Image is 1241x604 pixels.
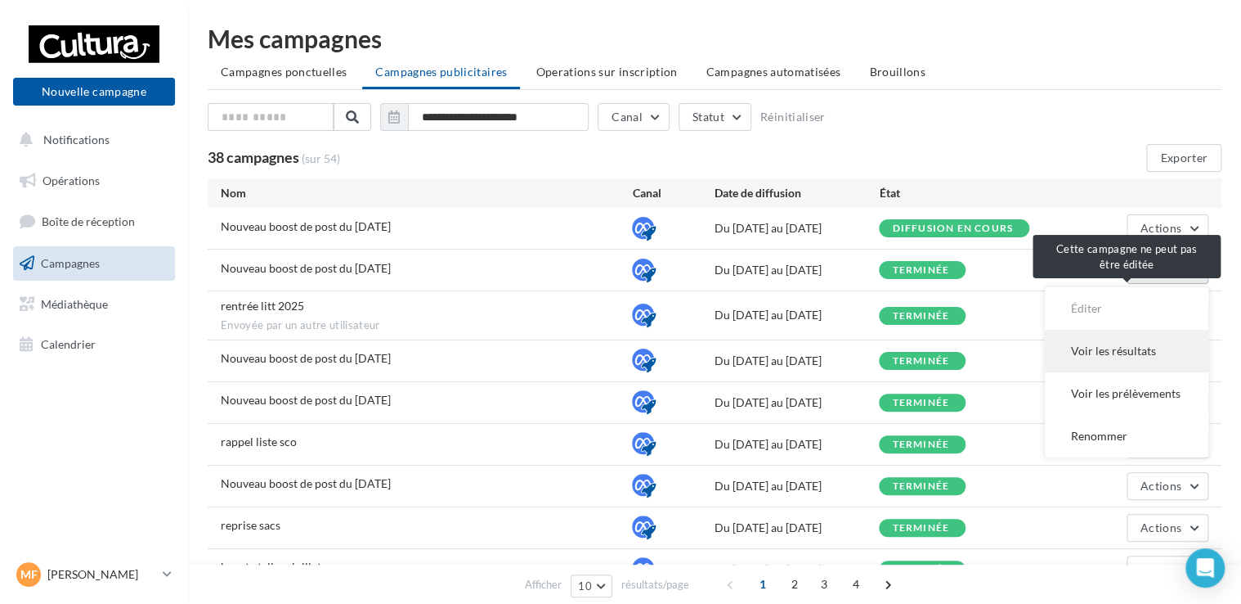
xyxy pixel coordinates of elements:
a: Calendrier [10,327,178,362]
span: Nouveau boost de post du 01/09/2025 [221,351,391,365]
span: boost ateliers juillet [221,560,321,574]
button: Réinitialiser [760,110,826,124]
div: terminée [892,439,949,450]
div: Du [DATE] au [DATE] [715,561,879,578]
span: 10 [578,579,592,593]
div: Du [DATE] au [DATE] [715,394,879,411]
p: [PERSON_NAME] [47,566,156,583]
span: Boîte de réception [42,214,135,228]
span: Nouveau boost de post du 25/08/2025 [221,393,391,407]
a: Campagnes [10,246,178,281]
div: Du [DATE] au [DATE] [715,353,879,369]
button: Actions [1127,556,1208,584]
div: État [879,185,1043,201]
span: résultats/page [621,577,689,593]
span: Actions [1140,221,1181,235]
span: Envoyée par un autre utilisateur [221,318,632,333]
button: Actions [1127,514,1208,542]
div: terminée [892,398,949,408]
div: Du [DATE] au [DATE] [715,478,879,494]
span: Brouillons [869,65,925,79]
div: terminée [892,481,949,492]
button: Voir les résultats [1045,330,1208,372]
div: Du [DATE] au [DATE] [715,436,879,453]
span: Operations sur inscription [535,65,677,79]
span: rappel liste sco [221,435,297,448]
div: Canal [632,185,715,201]
button: Renommer [1045,415,1208,458]
a: Boîte de réception [10,204,178,239]
div: Du [DATE] au [DATE] [715,307,879,323]
span: Actions [1140,521,1181,534]
span: (sur 54) [302,151,340,165]
a: Médiathèque [10,287,178,322]
span: Campagnes automatisées [706,65,841,79]
button: Voir les prélèvements [1045,372,1208,415]
div: Nom [221,185,632,201]
span: Nouveau boost de post du 11/07/2025 [221,476,391,490]
button: Notifications [10,123,172,157]
div: Cette campagne ne peut pas être éditée [1033,235,1221,278]
span: 2 [782,571,808,597]
span: Actions [1140,479,1181,493]
button: Actions [1127,472,1208,500]
div: Mes campagnes [208,26,1221,51]
span: Opérations [43,174,100,187]
div: Date de diffusion [715,185,879,201]
div: Du [DATE] au [DATE] [715,262,879,278]
button: Exporter [1146,144,1221,172]
span: MF [20,566,38,583]
button: Statut [679,103,751,131]
a: MF [PERSON_NAME] [13,559,175,590]
span: 3 [811,571,837,597]
div: terminée [892,356,949,367]
div: terminée [892,523,949,534]
div: Diffusion en cours [892,223,1013,234]
span: 4 [843,571,869,597]
span: reprise sacs [221,518,280,532]
span: Campagnes ponctuelles [221,65,347,79]
span: Afficher [525,577,562,593]
span: Nouveau boost de post du 29/09/2025 [221,219,391,233]
div: Open Intercom Messenger [1185,548,1225,588]
span: rentrée litt 2025 [221,299,304,313]
span: Médiathèque [41,296,108,310]
span: Notifications [43,133,110,146]
span: Calendrier [41,337,96,351]
div: Du [DATE] au [DATE] [715,220,879,237]
button: 10 [571,575,612,597]
button: Canal [598,103,670,131]
span: 38 campagnes [208,148,299,166]
div: Du [DATE] au [DATE] [715,520,879,536]
span: 1 [750,571,776,597]
div: terminée [892,311,949,322]
span: Campagnes [41,256,100,270]
div: terminée [892,265,949,276]
a: Opérations [10,164,178,198]
span: Actions [1140,562,1181,576]
button: Actions [1127,214,1208,242]
button: Nouvelle campagne [13,78,175,106]
span: Nouveau boost de post du 22/09/2025 [221,261,391,275]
